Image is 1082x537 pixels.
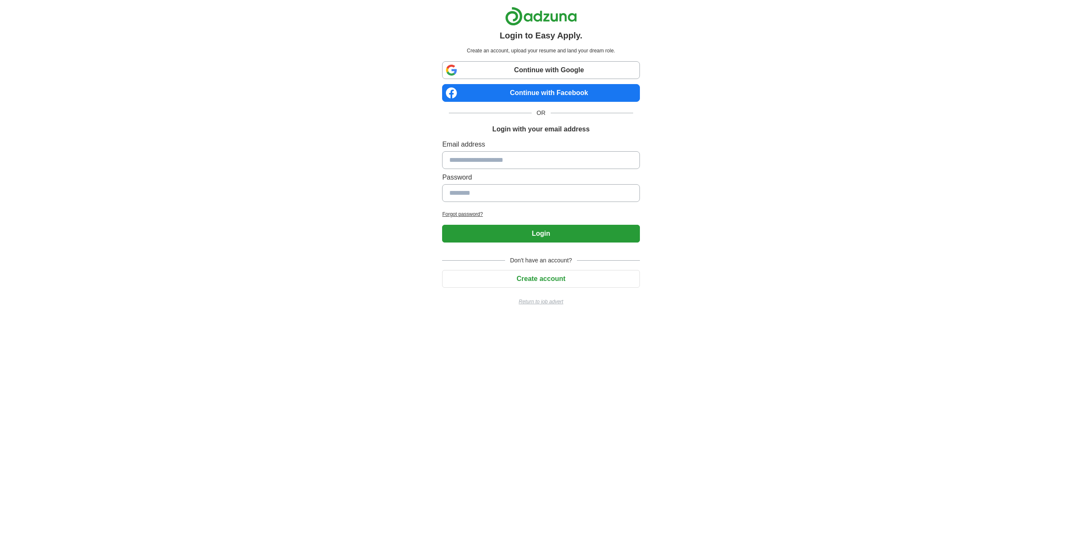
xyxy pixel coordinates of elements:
[442,270,639,288] button: Create account
[505,256,577,265] span: Don't have an account?
[442,172,639,183] label: Password
[442,298,639,305] a: Return to job advert
[492,124,590,134] h1: Login with your email address
[442,225,639,243] button: Login
[442,84,639,102] a: Continue with Facebook
[505,7,577,26] img: Adzuna logo
[444,47,638,55] p: Create an account, upload your resume and land your dream role.
[442,139,639,150] label: Email address
[442,61,639,79] a: Continue with Google
[500,29,582,42] h1: Login to Easy Apply.
[442,275,639,282] a: Create account
[532,109,551,117] span: OR
[442,210,639,218] a: Forgot password?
